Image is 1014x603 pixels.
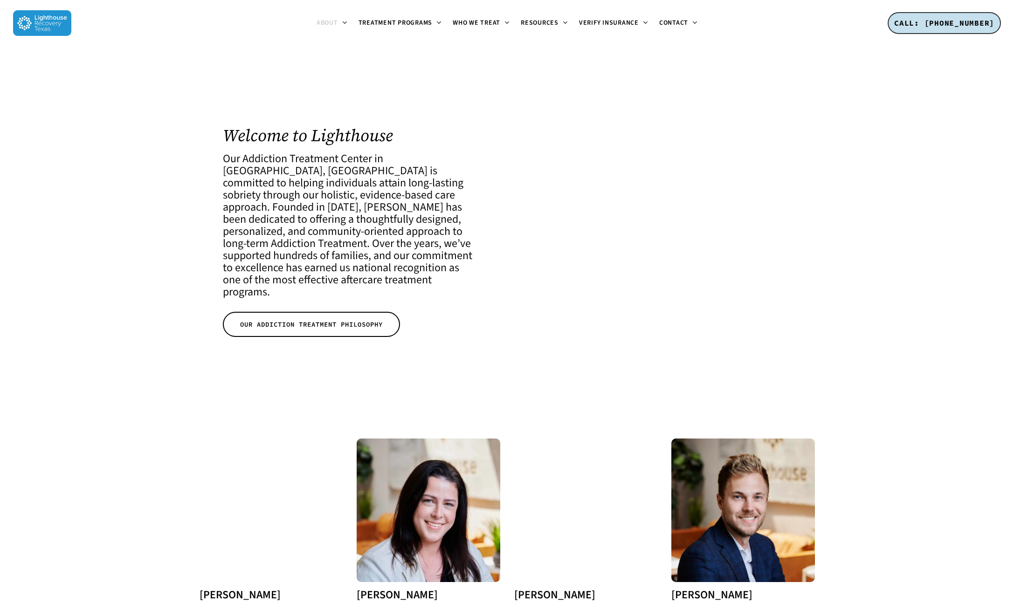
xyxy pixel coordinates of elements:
span: Who We Treat [453,18,500,27]
h4: Our Addiction Treatment Center in [GEOGRAPHIC_DATA], [GEOGRAPHIC_DATA] is committed to helping in... [223,153,478,298]
h3: [PERSON_NAME] [671,589,815,601]
a: About [311,20,353,27]
a: Verify Insurance [573,20,654,27]
a: Treatment Programs [353,20,448,27]
h3: [PERSON_NAME] [200,589,343,601]
a: Contact [654,20,703,27]
a: CALL: [PHONE_NUMBER] [888,12,1001,34]
h3: [PERSON_NAME] [357,589,500,601]
span: Contact [659,18,688,27]
span: CALL: [PHONE_NUMBER] [894,18,994,27]
span: Verify Insurance [579,18,639,27]
span: Resources [521,18,559,27]
span: Treatment Programs [359,18,433,27]
span: OUR ADDICTION TREATMENT PHILOSOPHY [240,320,383,329]
img: Lighthouse Recovery Texas [13,10,71,36]
a: Who We Treat [447,20,515,27]
h3: [PERSON_NAME] [514,589,658,601]
a: OUR ADDICTION TREATMENT PHILOSOPHY [223,312,400,337]
span: About [317,18,338,27]
a: Resources [515,20,573,27]
h1: Welcome to Lighthouse [223,126,478,145]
